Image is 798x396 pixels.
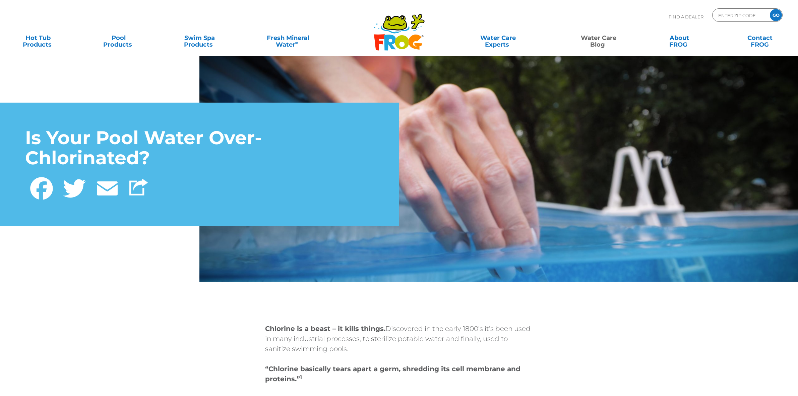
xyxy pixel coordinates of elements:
a: Swim SpaProducts [168,31,231,45]
img: Someone hand is holding a test strip in the blue pool water. [199,47,798,384]
a: ContactFROG [729,31,791,45]
img: Share [129,179,148,195]
sup: 1 [300,374,302,380]
a: Facebook [25,173,58,201]
sup: ∞ [295,40,299,45]
a: Hot TubProducts [7,31,69,45]
a: Water CareExperts [447,31,549,45]
p: Discovered in the early 1800’s it’s been used in many industrial processes, to sterilize potable ... [265,324,533,354]
a: Email [91,173,124,201]
p: Find A Dealer [669,8,703,25]
input: Zip Code Form [718,10,763,20]
a: Water CareBlog [567,31,630,45]
strong: “Chlorine basically tears apart a germ, shredding its cell membrane and proteins.” [265,365,520,383]
a: Fresh MineralWater∞ [249,31,327,45]
a: PoolProducts [87,31,150,45]
a: Twitter [58,173,91,201]
h1: Is Your Pool Water Over-Chlorinated? [25,128,374,168]
input: GO [770,9,782,21]
a: AboutFROG [648,31,711,45]
strong: Chlorine is a beast – it kills things. [265,325,385,333]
